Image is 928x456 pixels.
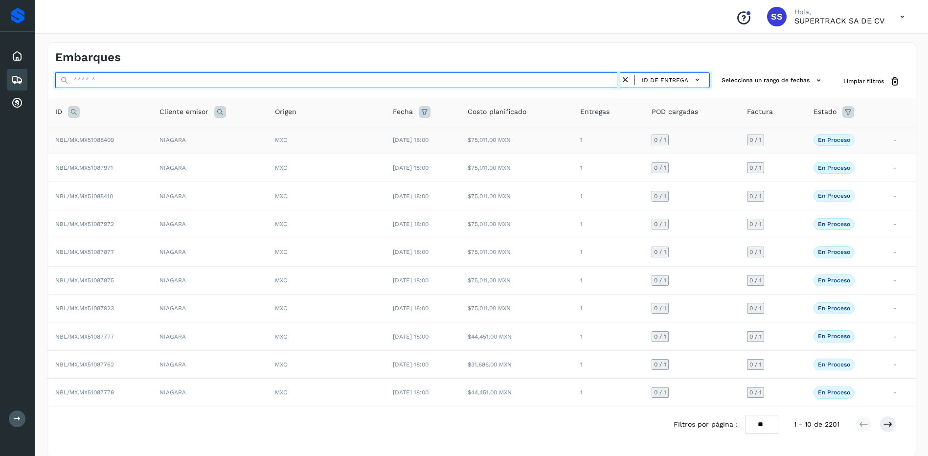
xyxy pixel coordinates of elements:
[718,72,828,89] button: Selecciona un rango de fechas
[159,107,208,117] span: Cliente emisor
[393,107,413,117] span: Fecha
[275,164,287,171] span: MXC
[55,333,114,340] span: NBL/MX.MX51087777
[393,221,429,228] span: [DATE] 18:00
[654,334,666,340] span: 0 / 1
[818,361,850,368] p: En proceso
[275,333,287,340] span: MXC
[55,389,114,396] span: NBL/MX.MX51087778
[674,419,738,430] span: Filtros por página :
[460,238,572,266] td: $75,011.00 MXN
[460,266,572,294] td: $75,011.00 MXN
[654,305,666,311] span: 0 / 1
[654,362,666,367] span: 0 / 1
[393,249,429,255] span: [DATE] 18:00
[749,389,762,395] span: 0 / 1
[460,210,572,238] td: $75,011.00 MXN
[885,154,916,182] td: -
[885,295,916,322] td: -
[572,126,644,154] td: 1
[7,92,27,114] div: Cuentas por cobrar
[818,277,850,284] p: En proceso
[55,361,114,368] span: NBL/MX.MX51087762
[460,154,572,182] td: $75,011.00 MXN
[654,221,666,227] span: 0 / 1
[885,322,916,350] td: -
[55,164,113,171] span: NBL/MX.MX51087971
[55,50,121,65] h4: Embarques
[749,249,762,255] span: 0 / 1
[572,295,644,322] td: 1
[885,266,916,294] td: -
[572,182,644,210] td: 1
[152,154,267,182] td: NIAGARA
[749,277,762,283] span: 0 / 1
[654,249,666,255] span: 0 / 1
[794,419,839,430] span: 1 - 10 de 2201
[818,137,850,143] p: En proceso
[818,249,850,255] p: En proceso
[885,126,916,154] td: -
[836,72,908,91] button: Limpiar filtros
[152,379,267,407] td: NIAGARA
[749,362,762,367] span: 0 / 1
[572,379,644,407] td: 1
[460,379,572,407] td: $44,451.00 MXN
[818,221,850,228] p: En proceso
[460,295,572,322] td: $75,011.00 MXN
[275,137,287,143] span: MXC
[794,16,884,25] p: SUPERTRACK SA DE CV
[55,193,113,200] span: NBL/MX.MX51088410
[55,277,114,284] span: NBL/MX.MX51087875
[152,266,267,294] td: NIAGARA
[794,8,884,16] p: Hola,
[460,126,572,154] td: $75,011.00 MXN
[654,165,666,171] span: 0 / 1
[393,277,429,284] span: [DATE] 18:00
[275,193,287,200] span: MXC
[654,193,666,199] span: 0 / 1
[152,210,267,238] td: NIAGARA
[749,305,762,311] span: 0 / 1
[747,107,773,117] span: Factura
[152,182,267,210] td: NIAGARA
[818,164,850,171] p: En proceso
[275,277,287,284] span: MXC
[572,210,644,238] td: 1
[654,277,666,283] span: 0 / 1
[885,182,916,210] td: -
[642,76,688,85] span: ID de entrega
[818,305,850,312] p: En proceso
[572,322,644,350] td: 1
[393,164,429,171] span: [DATE] 18:00
[818,192,850,199] p: En proceso
[460,350,572,378] td: $31,686.00 MXN
[843,77,884,86] span: Limpiar filtros
[393,333,429,340] span: [DATE] 18:00
[393,193,429,200] span: [DATE] 18:00
[654,389,666,395] span: 0 / 1
[275,107,296,117] span: Origen
[152,322,267,350] td: NIAGARA
[749,193,762,199] span: 0 / 1
[275,361,287,368] span: MXC
[7,69,27,91] div: Embarques
[580,107,610,117] span: Entregas
[460,182,572,210] td: $75,011.00 MXN
[652,107,698,117] span: POD cargadas
[152,126,267,154] td: NIAGARA
[818,333,850,340] p: En proceso
[885,379,916,407] td: -
[572,154,644,182] td: 1
[885,210,916,238] td: -
[393,361,429,368] span: [DATE] 18:00
[275,389,287,396] span: MXC
[814,107,837,117] span: Estado
[275,305,287,312] span: MXC
[55,107,62,117] span: ID
[152,238,267,266] td: NIAGARA
[55,221,114,228] span: NBL/MX.MX51087972
[749,165,762,171] span: 0 / 1
[55,249,114,255] span: NBL/MX.MX51087877
[654,137,666,143] span: 0 / 1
